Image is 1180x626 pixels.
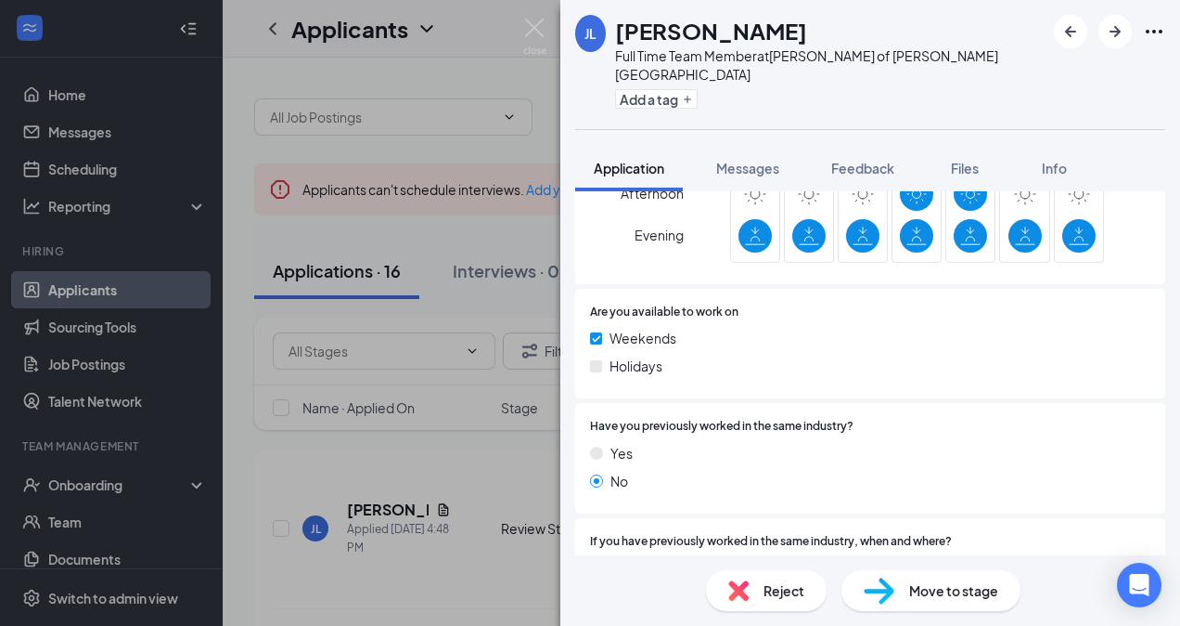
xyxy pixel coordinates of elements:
button: PlusAdd a tag [615,89,698,109]
div: Full Time Team Member at [PERSON_NAME] of [PERSON_NAME][GEOGRAPHIC_DATA] [615,46,1045,84]
span: Holidays [609,356,662,376]
span: No [610,471,628,491]
svg: ArrowLeftNew [1059,20,1082,43]
span: Evening [635,218,684,252]
span: Weekends [609,328,676,348]
span: Feedback [831,160,894,176]
span: If you have previously worked in the same industry, when and where? [590,533,952,551]
span: Info [1042,160,1067,176]
span: Application [594,160,664,176]
svg: Plus [682,94,693,105]
span: Files [951,160,979,176]
svg: Ellipses [1143,20,1165,43]
span: Afternoon [621,176,684,210]
span: Move to stage [909,580,998,601]
button: ArrowRight [1098,15,1132,48]
svg: ArrowRight [1104,20,1126,43]
span: Have you previously worked in the same industry? [590,418,853,436]
div: Open Intercom Messenger [1117,563,1161,607]
span: Are you available to work on [590,304,738,321]
h1: [PERSON_NAME] [615,15,807,46]
span: Reject [763,580,804,601]
span: Messages [716,160,779,176]
div: JL [584,24,596,43]
button: ArrowLeftNew [1054,15,1087,48]
span: Yes [610,443,633,463]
